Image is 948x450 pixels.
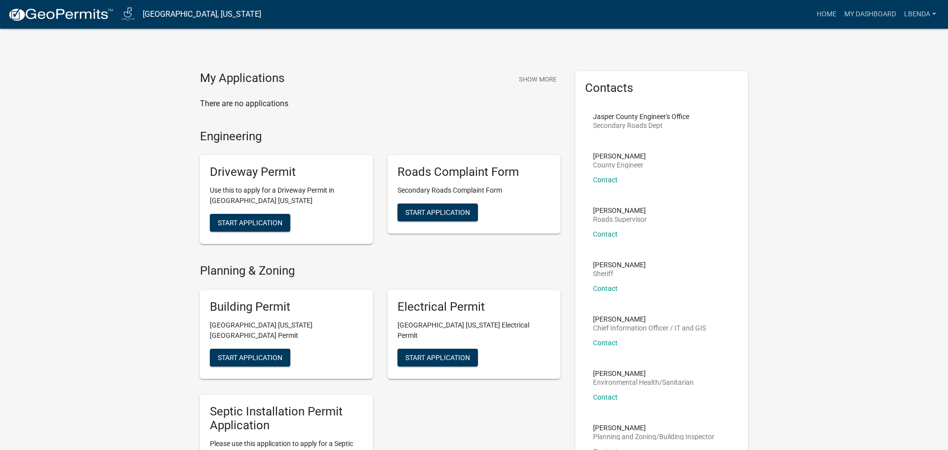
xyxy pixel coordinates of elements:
[200,129,560,144] h4: Engineering
[593,230,618,238] a: Contact
[397,300,551,314] h5: Electrical Permit
[593,176,618,184] a: Contact
[200,98,560,110] p: There are no applications
[210,349,290,367] button: Start Application
[397,165,551,179] h5: Roads Complaint Form
[593,316,706,323] p: [PERSON_NAME]
[143,6,261,23] a: [GEOGRAPHIC_DATA], [US_STATE]
[210,214,290,232] button: Start Application
[210,300,363,314] h5: Building Permit
[593,325,706,331] p: Chief Information Officer / IT and GIS
[593,270,646,277] p: Sheriff
[593,153,646,160] p: [PERSON_NAME]
[210,185,363,206] p: Use this to apply for a Driveway Permit in [GEOGRAPHIC_DATA] [US_STATE]
[515,71,560,87] button: Show More
[840,5,900,24] a: My Dashboard
[593,216,647,223] p: Roads Supervisor
[397,204,478,221] button: Start Application
[593,162,646,168] p: County Engineer
[405,353,470,361] span: Start Application
[593,379,694,386] p: Environmental Health/Sanitarian
[593,433,714,440] p: Planning and Zoning/Building Inspector
[593,424,714,431] p: [PERSON_NAME]
[593,207,647,214] p: [PERSON_NAME]
[593,122,689,129] p: Secondary Roads Dept
[210,320,363,341] p: [GEOGRAPHIC_DATA] [US_STATE][GEOGRAPHIC_DATA] Permit
[900,5,940,24] a: lbenda
[397,320,551,341] p: [GEOGRAPHIC_DATA] [US_STATE] Electrical Permit
[405,208,470,216] span: Start Application
[210,165,363,179] h5: Driveway Permit
[593,285,618,292] a: Contact
[200,264,560,278] h4: Planning & Zoning
[210,405,363,433] h5: Septic Installation Permit Application
[397,349,478,367] button: Start Application
[593,113,689,120] p: Jasper County Engineer's Office
[200,71,284,86] h4: My Applications
[593,393,618,401] a: Contact
[218,219,282,227] span: Start Application
[585,81,738,95] h5: Contacts
[121,7,135,21] img: Jasper County, Iowa
[218,353,282,361] span: Start Application
[593,370,694,377] p: [PERSON_NAME]
[813,5,840,24] a: Home
[593,339,618,347] a: Contact
[397,185,551,196] p: Secondary Roads Complaint Form
[593,261,646,268] p: [PERSON_NAME]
